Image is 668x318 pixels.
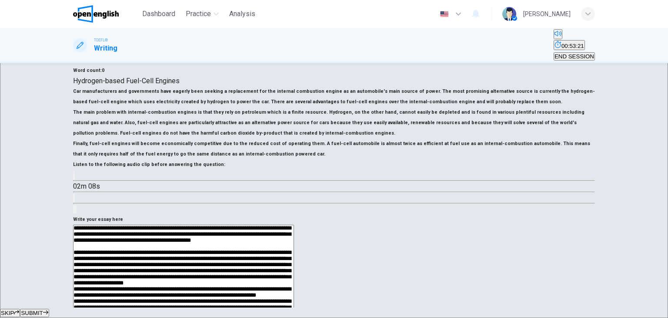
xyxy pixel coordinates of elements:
[226,6,259,22] button: Analysis
[186,9,211,19] span: Practice
[554,40,595,51] div: Hide
[439,11,450,17] img: en
[502,7,516,21] img: Profile picture
[554,29,595,40] div: Mute
[554,40,585,50] button: 00:53:21
[73,182,100,190] span: 02m 08s
[1,310,14,316] span: SKIP
[102,68,104,73] strong: 0
[73,159,595,170] h6: Listen to the following audio clip before answering the question :
[561,43,584,49] span: 00:53:21
[73,214,595,225] h6: Write your essay here
[73,5,119,23] img: OpenEnglish logo
[139,6,179,22] button: Dashboard
[523,9,571,19] div: [PERSON_NAME]
[182,6,222,22] button: Practice
[21,310,43,316] span: SUBMIT
[73,77,180,85] span: Hydrogen-based Fuel-Cell Engines
[554,53,594,60] span: END SESSION
[20,309,49,317] button: SUBMIT
[73,194,75,202] button: Click to see the audio transcription
[73,65,595,76] h6: Word count :
[73,139,595,159] h6: Finally, fuel-cell engines will become economically competitive due to the reduced cost of operat...
[142,9,175,19] span: Dashboard
[73,5,139,23] a: OpenEnglish logo
[73,107,595,139] h6: The main problem with internal-combustion engines is that they rely on petroleum which is a finit...
[229,9,255,19] span: Analysis
[94,43,117,54] h1: Writing
[94,37,108,43] span: TOEFL®
[554,52,595,61] button: END SESSION
[73,86,595,107] h6: Car manufacturers and governments have eagerly been seeking a replacement for the internal combus...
